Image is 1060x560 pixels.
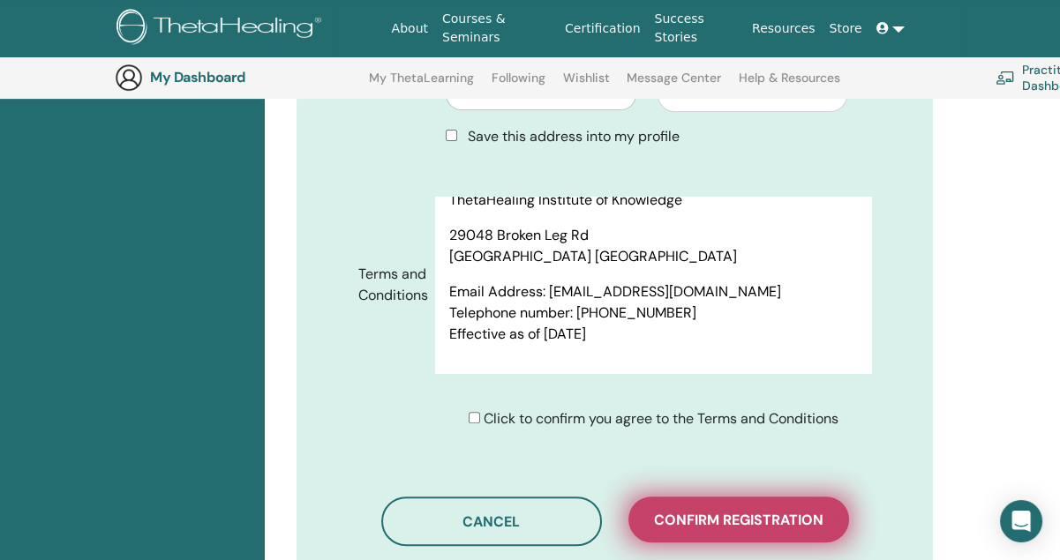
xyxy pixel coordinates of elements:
p: [GEOGRAPHIC_DATA] [GEOGRAPHIC_DATA] [449,246,857,267]
a: Store [823,12,869,45]
div: Open Intercom Messenger [1000,500,1042,542]
button: Confirm registration [628,497,849,542]
a: Message Center [627,71,721,99]
a: My ThetaLearning [369,71,474,99]
a: Resources [745,12,823,45]
a: Courses & Seminars [435,3,558,54]
span: Save this address into my profile [468,127,680,146]
p: Telephone number: [PHONE_NUMBER] [449,302,857,324]
a: Success Stories [647,3,745,54]
button: Cancel [381,497,602,546]
h3: My Dashboard [150,69,327,86]
p: ThetaHealing Institute of Knowledge [449,190,857,211]
p: Effective as of [DATE] [449,324,857,345]
img: logo.png [117,9,327,49]
a: Certification [558,12,647,45]
label: Terms and Conditions [345,258,435,312]
a: Help & Resources [739,71,840,99]
p: Email Address: [EMAIL_ADDRESS][DOMAIN_NAME] [449,281,857,302]
a: Wishlist [563,71,610,99]
a: Following [492,71,545,99]
p: 29048 Broken Leg Rd [449,225,857,246]
img: chalkboard-teacher.svg [996,71,1015,85]
img: generic-user-icon.jpg [115,63,143,92]
span: Cancel [462,512,520,531]
a: About [385,12,435,45]
span: Confirm registration [654,511,823,529]
span: Click to confirm you agree to the Terms and Conditions [484,409,838,428]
